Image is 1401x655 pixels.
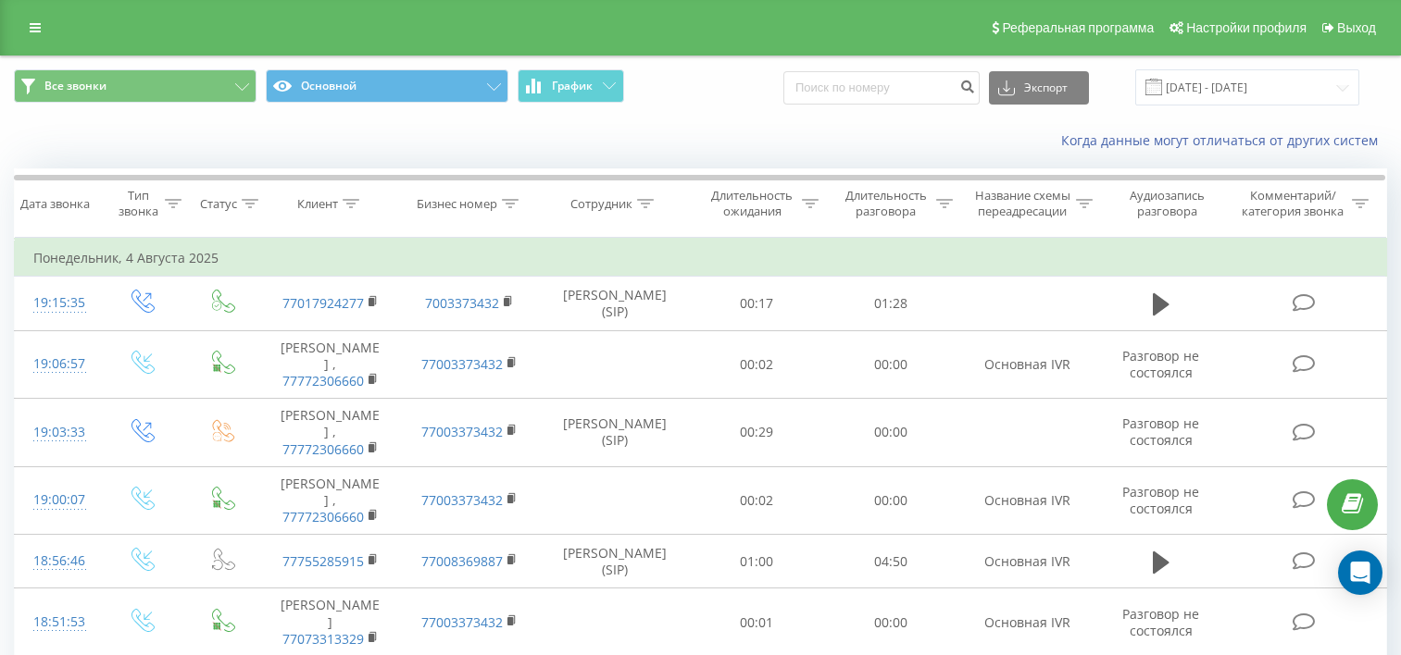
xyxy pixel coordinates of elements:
[282,372,364,389] a: 77772306660
[421,491,503,509] a: 77003373432
[989,71,1089,105] button: Экспорт
[690,277,824,330] td: 00:17
[421,613,503,631] a: 77003373432
[261,466,400,535] td: [PERSON_NAME] ,
[518,69,624,103] button: График
[33,543,81,579] div: 18:56:46
[33,604,81,640] div: 18:51:53
[840,188,932,219] div: Длительность разговора
[200,196,237,212] div: Статус
[15,240,1387,277] td: Понедельник, 4 Августа 2025
[282,552,364,570] a: 77755285915
[421,423,503,440] a: 77003373432
[690,466,824,535] td: 00:02
[1239,188,1347,219] div: Комментарий/категория звонка
[707,188,798,219] div: Длительность ожидания
[552,80,593,93] span: График
[425,294,499,312] a: 7003373432
[1122,347,1199,381] span: Разговор не состоялся
[957,330,1096,399] td: Основная IVR
[540,399,690,467] td: [PERSON_NAME] (SIP)
[261,330,400,399] td: [PERSON_NAME] ,
[974,188,1071,219] div: Название схемы переадресации
[823,330,957,399] td: 00:00
[421,355,503,373] a: 77003373432
[957,466,1096,535] td: Основная IVR
[1337,20,1376,35] span: Выход
[1002,20,1154,35] span: Реферальная программа
[282,630,364,648] a: 77073313329
[33,346,81,382] div: 19:06:57
[282,294,364,312] a: 77017924277
[44,79,106,93] span: Все звонки
[20,196,90,212] div: Дата звонка
[261,399,400,467] td: [PERSON_NAME] ,
[823,466,957,535] td: 00:00
[690,399,824,467] td: 00:29
[823,277,957,330] td: 01:28
[1114,188,1221,219] div: Аудиозапись разговора
[33,414,81,451] div: 19:03:33
[540,277,690,330] td: [PERSON_NAME] (SIP)
[823,399,957,467] td: 00:00
[297,196,338,212] div: Клиент
[1122,483,1199,517] span: Разговор не состоялся
[266,69,508,103] button: Основной
[690,535,824,588] td: 01:00
[540,535,690,588] td: [PERSON_NAME] (SIP)
[421,552,503,570] a: 77008369887
[282,440,364,458] a: 77772306660
[417,196,497,212] div: Бизнес номер
[690,330,824,399] td: 00:02
[570,196,632,212] div: Сотрудник
[282,508,364,525] a: 77772306660
[783,71,980,105] input: Поиск по номеру
[117,188,160,219] div: Тип звонка
[1338,550,1382,595] div: Open Intercom Messenger
[957,535,1096,588] td: Основная IVR
[33,482,81,518] div: 19:00:07
[1122,414,1199,449] span: Разговор не состоялся
[1186,20,1307,35] span: Настройки профиля
[1122,605,1199,639] span: Разговор не состоялся
[1061,131,1387,149] a: Когда данные могут отличаться от других систем
[33,285,81,321] div: 19:15:35
[823,535,957,588] td: 04:50
[14,69,256,103] button: Все звонки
